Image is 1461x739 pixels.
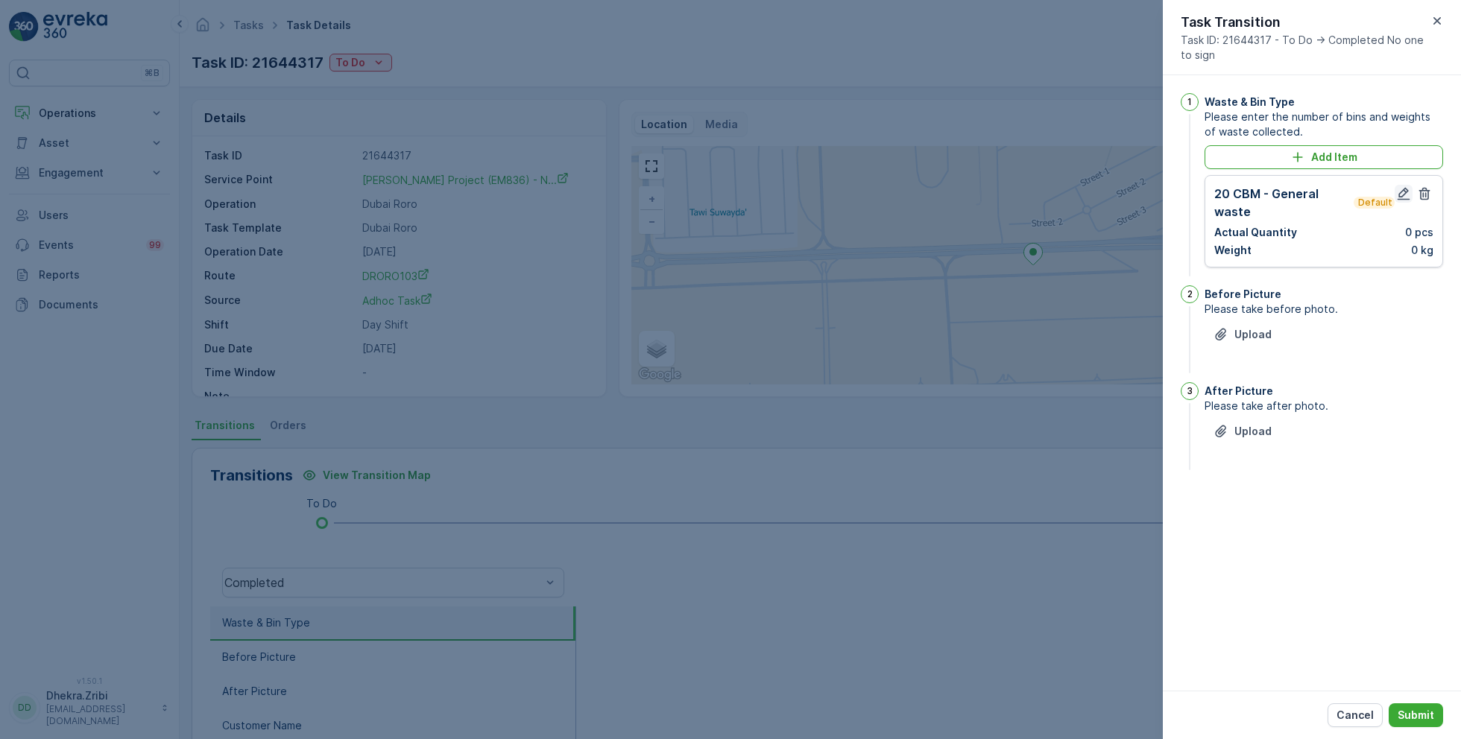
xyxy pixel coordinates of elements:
button: Add Item [1205,145,1443,169]
p: Before Picture [1205,287,1281,302]
button: Submit [1389,703,1443,727]
span: Please take before photo. [1205,302,1443,317]
p: Upload [1234,424,1272,439]
div: 3 [1181,382,1199,400]
span: Please take after photo. [1205,399,1443,413]
p: Default [1357,197,1392,209]
div: 1 [1181,93,1199,111]
p: 0 kg [1411,243,1433,258]
p: Task Transition [1181,12,1428,33]
p: Actual Quantity [1214,225,1297,240]
p: 0 pcs [1405,225,1433,240]
p: Add Item [1311,150,1357,165]
p: Waste & Bin Type [1205,95,1295,110]
p: Cancel [1337,708,1374,723]
p: Weight [1214,243,1252,258]
span: Please enter the number of bins and weights of waste collected. [1205,110,1443,139]
button: Upload File [1205,419,1281,443]
button: Cancel [1328,703,1383,727]
p: After Picture [1205,384,1273,399]
button: Upload File [1205,323,1281,346]
p: Submit [1398,708,1434,723]
p: 20 CBM - General waste [1214,185,1351,221]
div: 2 [1181,285,1199,303]
p: Upload [1234,327,1272,342]
span: Task ID: 21644317 - To Do -> Completed No one to sign [1181,33,1428,63]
